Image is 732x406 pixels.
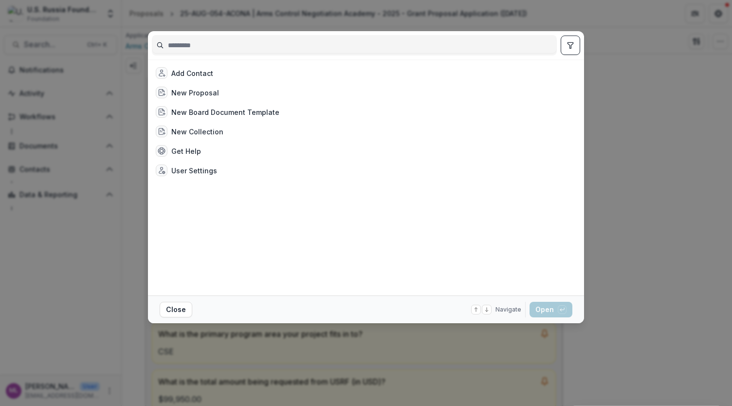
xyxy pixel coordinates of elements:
div: New Board Document Template [171,107,279,117]
button: toggle filters [561,36,580,55]
div: New Proposal [171,88,219,98]
div: Get Help [171,146,201,156]
div: Add Contact [171,68,213,78]
div: User Settings [171,166,217,176]
span: Navigate [495,305,521,314]
button: Open [530,302,572,317]
div: New Collection [171,127,223,137]
button: Close [160,302,192,317]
